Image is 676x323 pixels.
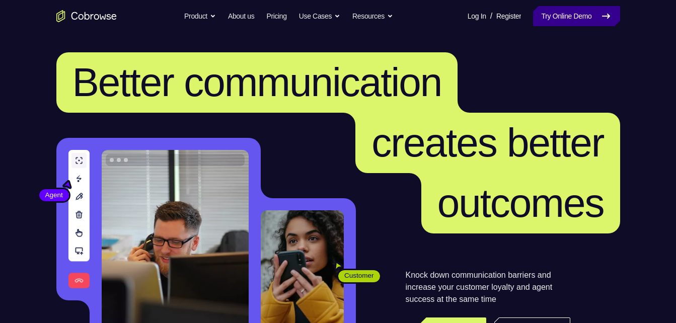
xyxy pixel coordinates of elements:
[406,269,570,305] p: Knock down communication barriers and increase your customer loyalty and agent success at the sam...
[468,6,486,26] a: Log In
[184,6,216,26] button: Product
[490,10,492,22] span: /
[72,60,442,105] span: Better communication
[496,6,521,26] a: Register
[371,120,604,165] span: creates better
[533,6,620,26] a: Try Online Demo
[437,181,604,225] span: outcomes
[228,6,254,26] a: About us
[299,6,340,26] button: Use Cases
[352,6,393,26] button: Resources
[266,6,286,26] a: Pricing
[56,10,117,22] a: Go to the home page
